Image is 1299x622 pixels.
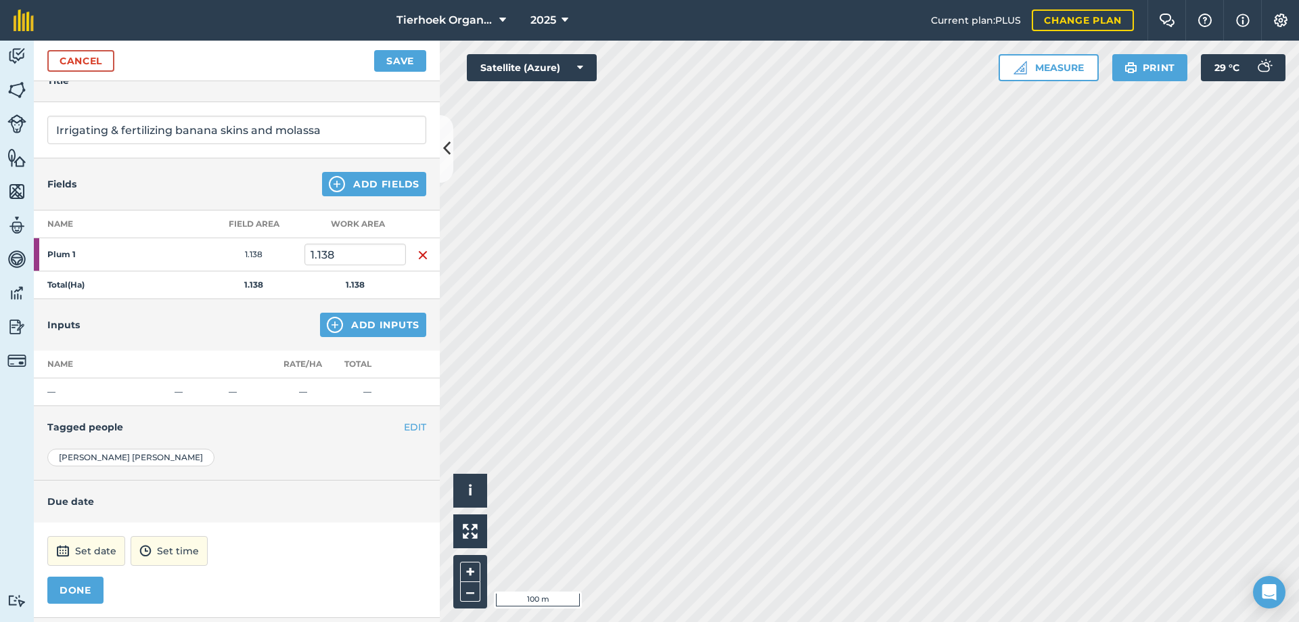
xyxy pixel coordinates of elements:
[320,313,426,337] button: Add Inputs
[47,577,104,604] button: DONE
[47,449,214,466] div: [PERSON_NAME] [PERSON_NAME]
[277,378,328,406] td: —
[47,50,114,72] a: Cancel
[1112,54,1188,81] button: Print
[169,378,223,406] td: —
[131,536,208,566] button: Set time
[203,238,304,271] td: 1.138
[7,249,26,269] img: svg+xml;base64,PD94bWwgdmVyc2lvbj0iMS4wIiBlbmNvZGluZz0idXRmLTgiPz4KPCEtLSBHZW5lcmF0b3I6IEFkb2JlIE...
[244,280,263,290] strong: 1.138
[139,543,152,559] img: svg+xml;base64,PD94bWwgdmVyc2lvbj0iMS4wIiBlbmNvZGluZz0idXRmLTgiPz4KPCEtLSBHZW5lcmF0b3I6IEFkb2JlIE...
[1250,54,1277,81] img: svg+xml;base64,PD94bWwgdmVyc2lvbj0iMS4wIiBlbmNvZGluZz0idXRmLTgiPz4KPCEtLSBHZW5lcmF0b3I6IEFkb2JlIE...
[467,54,597,81] button: Satellite (Azure)
[47,494,426,509] h4: Due date
[374,50,426,72] button: Save
[47,73,426,88] h4: Title
[1159,14,1175,27] img: Two speech bubbles overlapping with the left bubble in the forefront
[346,280,365,290] strong: 1.138
[1124,60,1137,76] img: svg+xml;base64,PHN2ZyB4bWxucz0iaHR0cDovL3d3dy53My5vcmcvMjAwMC9zdmciIHdpZHRoPSIxOSIgaGVpZ2h0PSIyNC...
[14,9,34,31] img: fieldmargin Logo
[417,247,428,263] img: svg+xml;base64,PHN2ZyB4bWxucz0iaHR0cDovL3d3dy53My5vcmcvMjAwMC9zdmciIHdpZHRoPSIxNiIgaGVpZ2h0PSIyNC...
[7,148,26,168] img: svg+xml;base64,PHN2ZyB4bWxucz0iaHR0cDovL3d3dy53My5vcmcvMjAwMC9zdmciIHdpZHRoPSI1NiIgaGVpZ2h0PSI2MC...
[7,283,26,303] img: svg+xml;base64,PD94bWwgdmVyc2lvbj0iMS4wIiBlbmNvZGluZz0idXRmLTgiPz4KPCEtLSBHZW5lcmF0b3I6IEFkb2JlIE...
[47,317,80,332] h4: Inputs
[47,536,125,566] button: Set date
[1013,61,1027,74] img: Ruler icon
[47,116,426,144] input: What needs doing?
[304,210,406,238] th: Work area
[47,177,76,192] h4: Fields
[277,351,328,378] th: Rate/ Ha
[7,114,26,133] img: svg+xml;base64,PD94bWwgdmVyc2lvbj0iMS4wIiBlbmNvZGluZz0idXRmLTgiPz4KPCEtLSBHZW5lcmF0b3I6IEFkb2JlIE...
[223,378,277,406] td: —
[1253,576,1285,608] div: Open Intercom Messenger
[34,351,169,378] th: Name
[56,543,70,559] img: svg+xml;base64,PD94bWwgdmVyc2lvbj0iMS4wIiBlbmNvZGluZz0idXRmLTgiPz4KPCEtLSBHZW5lcmF0b3I6IEFkb2JlIE...
[34,210,203,238] th: Name
[1214,54,1239,81] span: 29 ° C
[453,474,487,508] button: i
[1197,14,1213,27] img: A question mark icon
[931,13,1021,28] span: Current plan : PLUS
[468,482,472,499] span: i
[396,12,494,28] span: Tierhoek Organic Farm
[7,46,26,66] img: svg+xml;base64,PD94bWwgdmVyc2lvbj0iMS4wIiBlbmNvZGluZz0idXRmLTgiPz4KPCEtLSBHZW5lcmF0b3I6IEFkb2JlIE...
[1236,12,1250,28] img: svg+xml;base64,PHN2ZyB4bWxucz0iaHR0cDovL3d3dy53My5vcmcvMjAwMC9zdmciIHdpZHRoPSIxNyIgaGVpZ2h0PSIxNy...
[460,562,480,582] button: +
[328,378,406,406] td: —
[7,215,26,236] img: svg+xml;base64,PD94bWwgdmVyc2lvbj0iMS4wIiBlbmNvZGluZz0idXRmLTgiPz4KPCEtLSBHZW5lcmF0b3I6IEFkb2JlIE...
[203,210,304,238] th: Field Area
[7,181,26,202] img: svg+xml;base64,PHN2ZyB4bWxucz0iaHR0cDovL3d3dy53My5vcmcvMjAwMC9zdmciIHdpZHRoPSI1NiIgaGVpZ2h0PSI2MC...
[7,351,26,370] img: svg+xml;base64,PD94bWwgdmVyc2lvbj0iMS4wIiBlbmNvZGluZz0idXRmLTgiPz4KPCEtLSBHZW5lcmF0b3I6IEFkb2JlIE...
[1273,14,1289,27] img: A cog icon
[34,378,169,406] td: —
[460,582,480,602] button: –
[7,317,26,337] img: svg+xml;base64,PD94bWwgdmVyc2lvbj0iMS4wIiBlbmNvZGluZz0idXRmLTgiPz4KPCEtLSBHZW5lcmF0b3I6IEFkb2JlIE...
[327,317,343,333] img: svg+xml;base64,PHN2ZyB4bWxucz0iaHR0cDovL3d3dy53My5vcmcvMjAwMC9zdmciIHdpZHRoPSIxNCIgaGVpZ2h0PSIyNC...
[7,80,26,100] img: svg+xml;base64,PHN2ZyB4bWxucz0iaHR0cDovL3d3dy53My5vcmcvMjAwMC9zdmciIHdpZHRoPSI1NiIgaGVpZ2h0PSI2MC...
[404,420,426,435] button: EDIT
[47,420,426,435] h4: Tagged people
[530,12,556,28] span: 2025
[1201,54,1285,81] button: 29 °C
[322,172,426,196] button: Add Fields
[47,280,85,290] strong: Total ( Ha )
[999,54,1099,81] button: Measure
[328,351,406,378] th: Total
[329,176,345,192] img: svg+xml;base64,PHN2ZyB4bWxucz0iaHR0cDovL3d3dy53My5vcmcvMjAwMC9zdmciIHdpZHRoPSIxNCIgaGVpZ2h0PSIyNC...
[463,524,478,539] img: Four arrows, one pointing top left, one top right, one bottom right and the last bottom left
[1032,9,1134,31] a: Change plan
[47,249,153,260] strong: Plum 1
[7,594,26,607] img: svg+xml;base64,PD94bWwgdmVyc2lvbj0iMS4wIiBlbmNvZGluZz0idXRmLTgiPz4KPCEtLSBHZW5lcmF0b3I6IEFkb2JlIE...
